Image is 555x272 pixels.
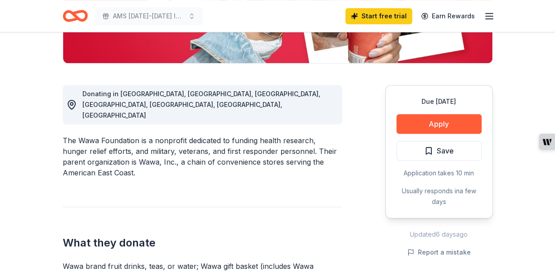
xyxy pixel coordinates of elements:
div: Due [DATE] [396,96,482,107]
h2: What they donate [63,236,342,250]
div: Usually responds in a few days [396,186,482,207]
span: Save [437,145,454,157]
div: Application takes 10 min [396,168,482,178]
a: Start free trial [345,8,412,24]
a: Earn Rewards [416,8,480,24]
button: AMS [DATE]-[DATE] Incentive [95,7,202,25]
span: Donating in [GEOGRAPHIC_DATA], [GEOGRAPHIC_DATA], [GEOGRAPHIC_DATA], [GEOGRAPHIC_DATA], [GEOGRAPH... [82,90,320,119]
button: Save [396,141,482,161]
button: Apply [396,114,482,134]
a: Home [63,5,88,26]
button: Report a mistake [407,247,471,258]
div: Updated 6 days ago [385,229,493,240]
span: AMS [DATE]-[DATE] Incentive [113,11,185,21]
div: The Wawa Foundation is a nonprofit dedicated to funding health research, hunger relief efforts, a... [63,135,342,178]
